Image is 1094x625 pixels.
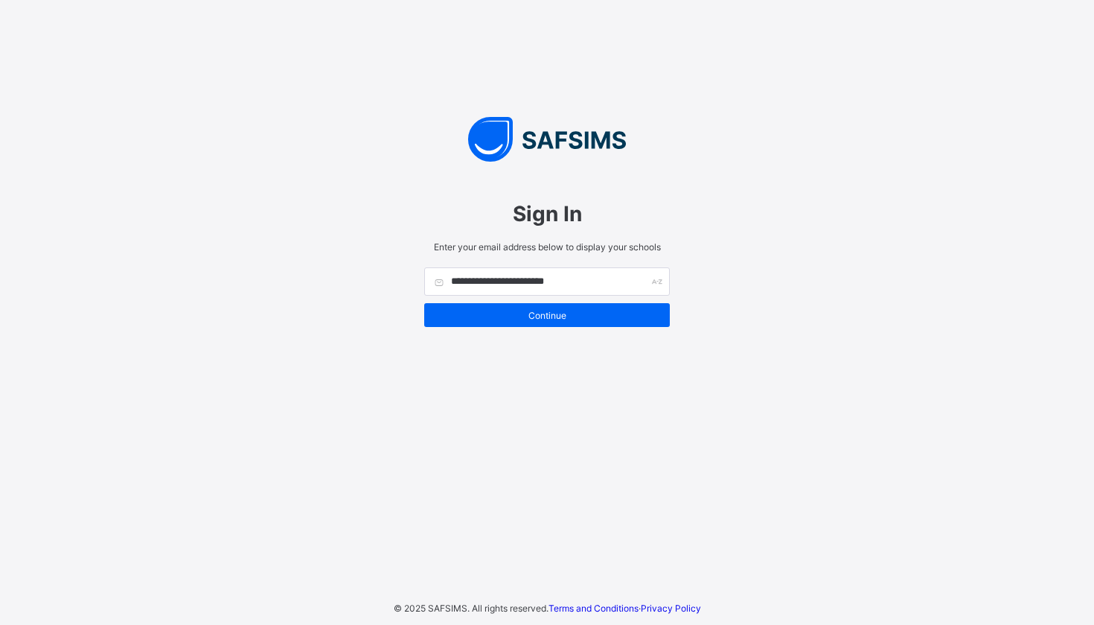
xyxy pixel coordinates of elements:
span: Continue [435,310,659,321]
img: SAFSIMS Logo [409,117,685,162]
a: Privacy Policy [641,603,701,614]
a: Terms and Conditions [548,603,639,614]
span: Sign In [424,201,670,226]
span: © 2025 SAFSIMS. All rights reserved. [394,603,548,614]
span: · [548,603,701,614]
span: Enter your email address below to display your schools [424,241,670,253]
